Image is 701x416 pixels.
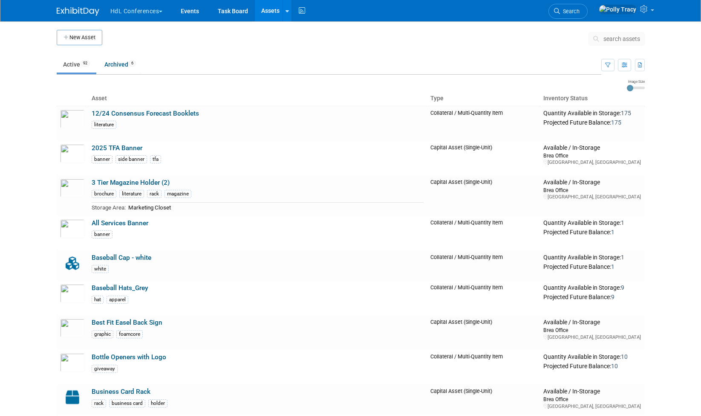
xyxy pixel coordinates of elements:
[92,190,116,198] div: brochure
[92,230,113,239] div: banner
[427,281,540,315] td: Collateral / Multi-Quantity Item
[621,284,624,291] span: 9
[543,361,641,370] div: Projected Future Balance:
[92,353,166,361] a: Bottle Openers with Logo
[543,262,641,271] div: Projected Future Balance:
[599,5,637,14] img: Polly Tracy
[129,60,136,67] span: 6
[92,296,104,304] div: hat
[57,56,96,73] a: Active92
[543,284,641,292] div: Quantity Available in Storage:
[543,186,641,194] div: Brea Office
[427,250,540,281] td: Collateral / Multi-Quantity Item
[92,155,113,163] div: banner
[88,91,427,106] th: Asset
[427,175,540,216] td: Capital Asset (Single-Unit)
[92,388,150,396] a: Business Card Rack
[92,144,142,152] a: 2025 TFA Banner
[611,119,621,126] span: 175
[543,194,641,200] div: [GEOGRAPHIC_DATA], [GEOGRAPHIC_DATA]
[611,263,614,270] span: 1
[543,403,641,410] div: [GEOGRAPHIC_DATA], [GEOGRAPHIC_DATA]
[560,8,580,15] span: Search
[92,265,109,273] div: white
[148,399,167,407] div: holder
[107,296,128,304] div: apparel
[543,110,641,117] div: Quantity Available in Storage:
[98,56,142,73] a: Archived6
[543,326,641,334] div: Brea Office
[621,353,628,360] span: 10
[92,179,170,186] a: 3 Tier Magazine Holder (2)
[92,399,106,407] div: rack
[543,117,641,127] div: Projected Future Balance:
[57,30,102,45] button: New Asset
[92,219,148,227] a: All Services Banner
[109,399,145,407] div: business card
[543,159,641,166] div: [GEOGRAPHIC_DATA], [GEOGRAPHIC_DATA]
[588,32,645,46] button: search assets
[147,190,162,198] div: rack
[543,152,641,159] div: Brea Office
[427,216,540,250] td: Collateral / Multi-Quantity Item
[543,179,641,186] div: Available / In-Storage
[427,350,540,384] td: Collateral / Multi-Quantity Item
[543,219,641,227] div: Quantity Available in Storage:
[60,254,85,273] img: Collateral-Icon-2.png
[543,254,641,262] div: Quantity Available in Storage:
[427,315,540,350] td: Capital Asset (Single-Unit)
[543,227,641,236] div: Projected Future Balance:
[543,388,641,396] div: Available / In-Storage
[621,219,624,226] span: 1
[543,396,641,403] div: Brea Office
[116,330,143,338] div: foamcore
[126,203,424,212] td: Marketing Closet
[543,144,641,152] div: Available / In-Storage
[60,388,85,407] img: Capital-Asset-Icon-2.png
[92,121,116,129] div: literature
[611,294,614,300] span: 9
[92,330,113,338] div: graphic
[543,353,641,361] div: Quantity Available in Storage:
[543,319,641,326] div: Available / In-Storage
[427,384,540,415] td: Capital Asset (Single-Unit)
[119,190,144,198] div: literature
[92,110,199,117] a: 12/24 Consensus Forecast Booklets
[621,254,624,261] span: 1
[627,79,645,84] div: Image Size
[164,190,191,198] div: magazine
[543,334,641,340] div: [GEOGRAPHIC_DATA], [GEOGRAPHIC_DATA]
[92,319,162,326] a: Best Fit Easel Back Sign
[611,229,614,236] span: 1
[150,155,161,163] div: tfa
[92,204,126,211] span: Storage Area:
[427,91,540,106] th: Type
[543,292,641,301] div: Projected Future Balance:
[621,110,631,116] span: 175
[57,7,99,16] img: ExhibitDay
[548,4,588,19] a: Search
[115,155,147,163] div: side banner
[92,254,151,262] a: Baseball Cap - white
[603,35,640,42] span: search assets
[427,106,540,141] td: Collateral / Multi-Quantity Item
[611,363,618,369] span: 10
[92,284,148,292] a: Baseball Hats_Grey
[81,60,90,67] span: 92
[427,141,540,175] td: Capital Asset (Single-Unit)
[92,365,118,373] div: giveaway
